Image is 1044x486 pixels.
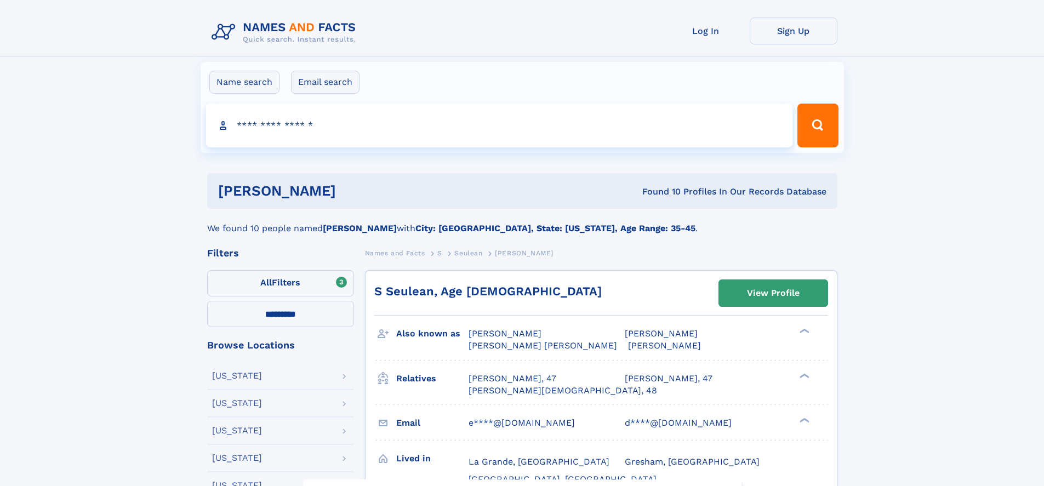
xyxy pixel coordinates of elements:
span: All [260,277,272,288]
span: La Grande, [GEOGRAPHIC_DATA] [469,456,609,467]
h3: Email [396,414,469,432]
a: View Profile [719,280,828,306]
div: Browse Locations [207,340,354,350]
label: Filters [207,270,354,296]
div: Found 10 Profiles In Our Records Database [489,186,826,198]
div: [US_STATE] [212,454,262,462]
div: ❯ [797,372,810,379]
span: Gresham, [GEOGRAPHIC_DATA] [625,456,760,467]
div: View Profile [747,281,800,306]
span: [PERSON_NAME] [469,328,541,339]
span: [GEOGRAPHIC_DATA], [GEOGRAPHIC_DATA] [469,474,657,484]
a: Log In [662,18,750,44]
a: Names and Facts [365,246,425,260]
span: [PERSON_NAME] [628,340,701,351]
label: Name search [209,71,279,94]
h1: [PERSON_NAME] [218,184,489,198]
div: ❯ [797,328,810,335]
label: Email search [291,71,360,94]
a: [PERSON_NAME], 47 [625,373,712,385]
span: Seulean [454,249,482,257]
h3: Also known as [396,324,469,343]
h3: Relatives [396,369,469,388]
a: S Seulean, Age [DEMOGRAPHIC_DATA] [374,284,602,298]
div: Filters [207,248,354,258]
b: [PERSON_NAME] [323,223,397,233]
b: City: [GEOGRAPHIC_DATA], State: [US_STATE], Age Range: 35-45 [415,223,695,233]
input: search input [206,104,793,147]
button: Search Button [797,104,838,147]
span: [PERSON_NAME] [PERSON_NAME] [469,340,617,351]
div: [US_STATE] [212,399,262,408]
span: [PERSON_NAME] [495,249,554,257]
a: S [437,246,442,260]
div: [US_STATE] [212,371,262,380]
h3: Lived in [396,449,469,468]
div: [US_STATE] [212,426,262,435]
span: [PERSON_NAME] [625,328,698,339]
a: [PERSON_NAME], 47 [469,373,556,385]
a: Sign Up [750,18,837,44]
a: Seulean [454,246,482,260]
div: We found 10 people named with . [207,209,837,235]
img: Logo Names and Facts [207,18,365,47]
span: S [437,249,442,257]
div: ❯ [797,416,810,424]
a: [PERSON_NAME][DEMOGRAPHIC_DATA], 48 [469,385,657,397]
